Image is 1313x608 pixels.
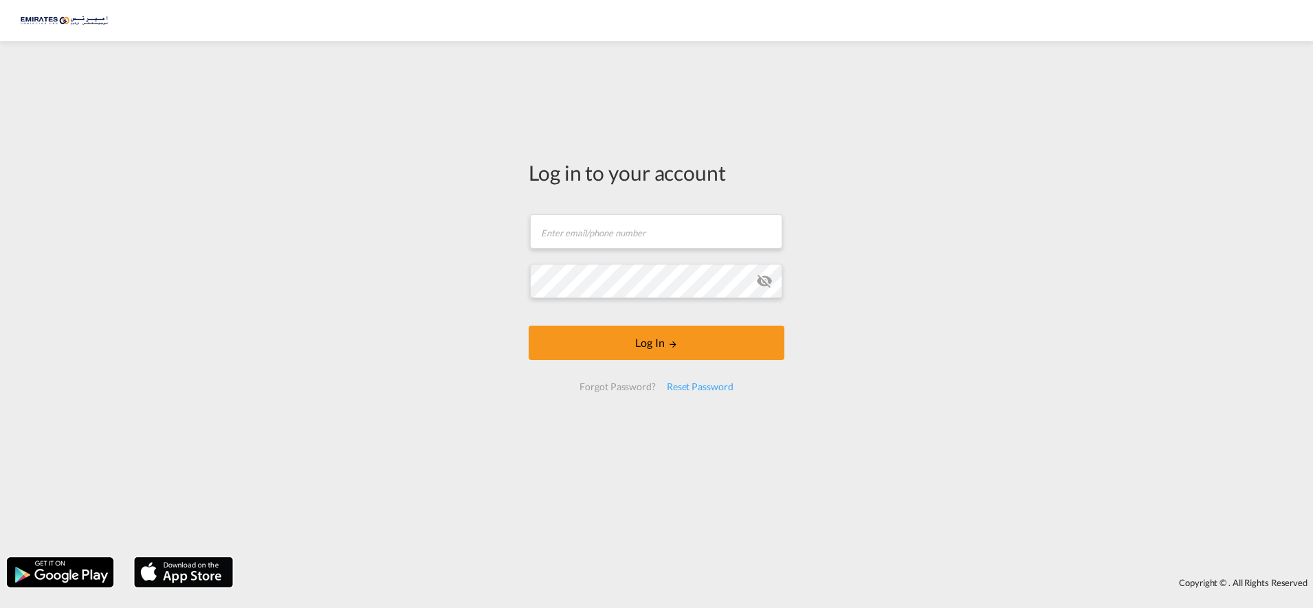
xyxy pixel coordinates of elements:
[529,158,784,187] div: Log in to your account
[133,556,234,589] img: apple.png
[530,214,782,249] input: Enter email/phone number
[661,374,739,399] div: Reset Password
[21,5,113,36] img: c67187802a5a11ec94275b5db69a26e6.png
[756,273,773,289] md-icon: icon-eye-off
[240,571,1313,594] div: Copyright © . All Rights Reserved
[574,374,661,399] div: Forgot Password?
[529,326,784,360] button: LOGIN
[5,556,115,589] img: google.png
